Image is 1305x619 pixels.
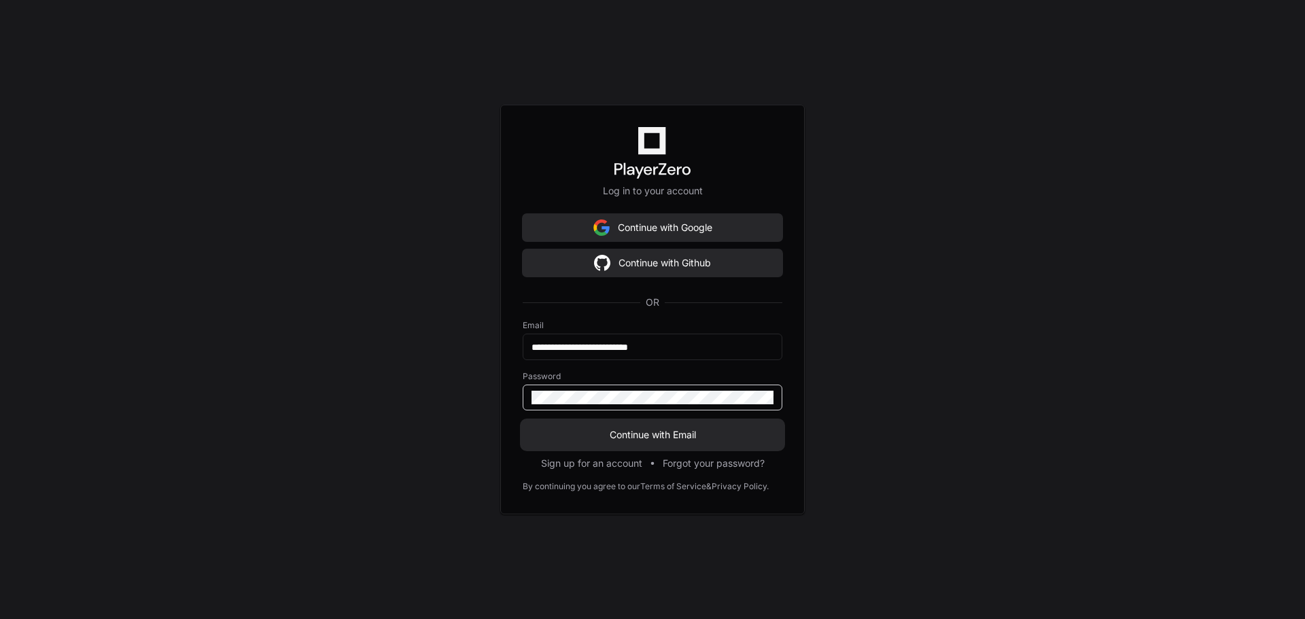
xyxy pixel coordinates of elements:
[523,421,782,448] button: Continue with Email
[712,481,769,492] a: Privacy Policy.
[523,249,782,277] button: Continue with Github
[541,457,642,470] button: Sign up for an account
[593,214,610,241] img: Sign in with google
[663,457,765,470] button: Forgot your password?
[706,481,712,492] div: &
[523,320,782,331] label: Email
[523,371,782,382] label: Password
[594,249,610,277] img: Sign in with google
[523,481,640,492] div: By continuing you agree to our
[523,428,782,442] span: Continue with Email
[523,184,782,198] p: Log in to your account
[640,481,706,492] a: Terms of Service
[523,214,782,241] button: Continue with Google
[640,296,665,309] span: OR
